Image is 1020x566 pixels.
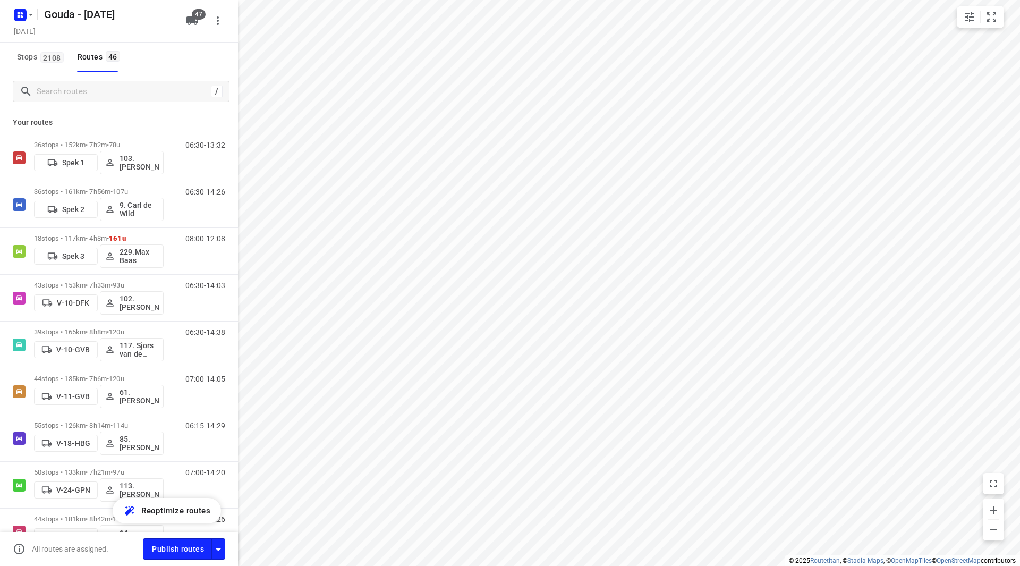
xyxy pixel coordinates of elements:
p: 36 stops • 152km • 7h2m [34,141,164,149]
p: V-10-GVB [56,345,90,354]
p: 103.[PERSON_NAME] [120,154,159,171]
p: Spek 2 [62,205,85,214]
div: Driver app settings [212,542,225,555]
p: 06:15-14:29 [185,421,225,430]
div: Routes [78,50,123,64]
p: 64. [PERSON_NAME] [120,528,159,545]
span: 107u [113,188,128,196]
p: Spek 1 [62,158,85,167]
span: 161u [109,234,126,242]
p: 102.[PERSON_NAME] [120,294,159,311]
span: Reoptimize routes [141,504,210,518]
p: 61.[PERSON_NAME] [120,388,159,405]
p: 07:00-14:05 [185,375,225,383]
p: 06:30-13:32 [185,141,225,149]
a: OpenStreetMap [937,557,981,564]
li: © 2025 , © , © © contributors [789,557,1016,564]
button: 85.[PERSON_NAME] [100,432,164,455]
span: • [110,515,113,523]
p: 43 stops • 153km • 7h33m [34,281,164,289]
span: 97u [113,468,124,476]
h5: Rename [40,6,177,23]
button: 102.[PERSON_NAME] [100,291,164,315]
button: Map settings [959,6,980,28]
span: 120u [109,375,124,383]
button: V-10-GVB [34,341,98,358]
p: 06:30-14:26 [185,188,225,196]
span: 2108 [40,52,64,63]
button: 61.[PERSON_NAME] [100,385,164,408]
p: 36 stops • 161km • 7h56m [34,188,164,196]
p: V-10-DFK [57,299,89,307]
p: 55 stops • 126km • 8h14m [34,421,164,429]
input: Search routes [37,83,211,100]
button: Publish routes [143,538,212,559]
p: 229.Max Baas [120,248,159,265]
span: • [110,188,113,196]
button: 113.[PERSON_NAME] [100,478,164,502]
button: V-11-GVB [34,388,98,405]
span: • [110,468,113,476]
p: Spek 3 [62,252,85,260]
button: 9. Carl de Wild [100,198,164,221]
button: V-18-HBG [34,435,98,452]
p: All routes are assigned. [32,545,108,553]
h5: Project date [10,25,40,37]
p: 06:30-14:38 [185,328,225,336]
p: 9. Carl de Wild [120,201,159,218]
span: • [110,281,113,289]
a: Stadia Maps [847,557,883,564]
p: 07:00-14:20 [185,468,225,477]
span: 93u [113,281,124,289]
button: Fit zoom [981,6,1002,28]
span: • [107,375,109,383]
button: V-10-DFK [34,294,98,311]
span: 121u [113,515,128,523]
button: 103.[PERSON_NAME] [100,151,164,174]
p: 06:30-14:03 [185,281,225,290]
p: V-11-GVB [56,392,90,401]
span: Publish routes [152,543,204,556]
p: V-18-HBG [56,439,90,447]
span: • [110,421,113,429]
span: 78u [109,141,120,149]
div: small contained button group [957,6,1004,28]
p: 117. Sjors van de Brande [120,341,159,358]
p: 50 stops • 133km • 7h21m [34,468,164,476]
span: • [107,141,109,149]
p: 08:00-12:08 [185,234,225,243]
p: 18 stops • 117km • 4h8m [34,234,164,242]
button: 117. Sjors van de Brande [100,338,164,361]
p: Your routes [13,117,225,128]
p: 113.[PERSON_NAME] [120,481,159,499]
a: Routetitan [810,557,840,564]
span: • [107,328,109,336]
a: OpenMapTiles [891,557,932,564]
button: Reoptimize routes [113,498,221,523]
span: 47 [192,9,206,20]
div: / [211,86,223,97]
button: More [207,10,228,31]
button: 229.Max Baas [100,244,164,268]
button: 64. [PERSON_NAME] [100,525,164,548]
p: 39 stops • 165km • 8h8m [34,328,164,336]
span: 120u [109,328,124,336]
p: 85.[PERSON_NAME] [120,435,159,452]
span: 46 [106,51,120,62]
span: • [107,234,109,242]
button: V-24-GPN [34,481,98,499]
p: 44 stops • 135km • 7h6m [34,375,164,383]
p: V-24-GPN [56,486,90,494]
button: Spek 1 [34,154,98,171]
button: Spek 3 [34,248,98,265]
p: 44 stops • 181km • 8h42m [34,515,164,523]
button: Spek 2 [34,201,98,218]
span: Stops [17,50,67,64]
button: 47 [182,10,203,31]
span: 114u [113,421,128,429]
